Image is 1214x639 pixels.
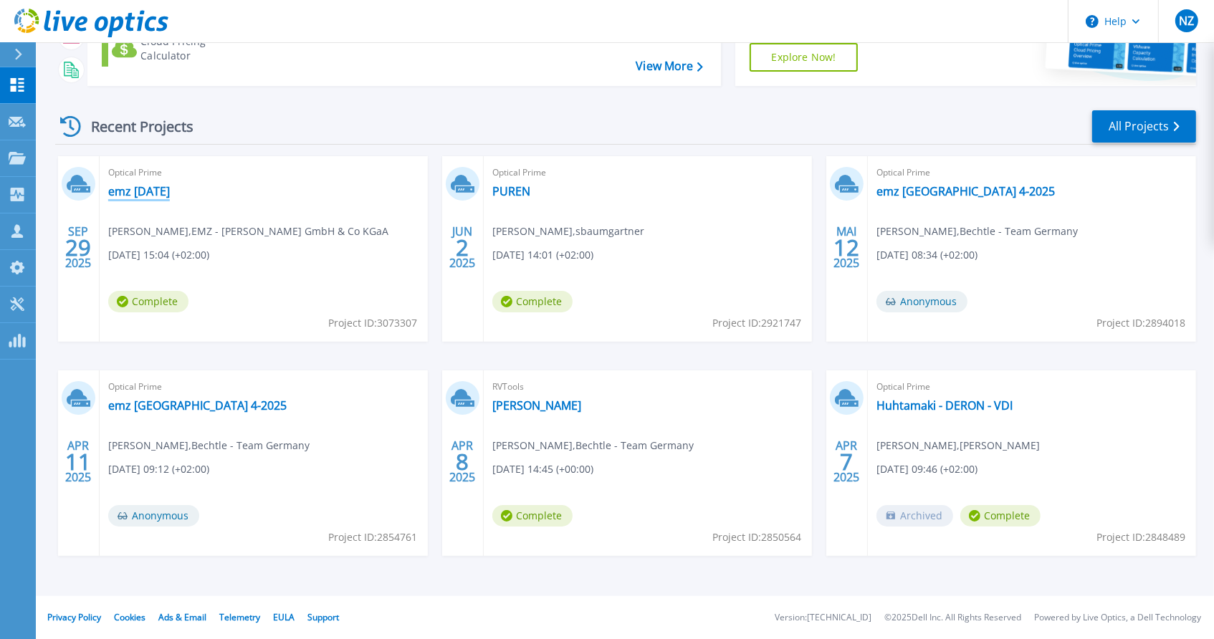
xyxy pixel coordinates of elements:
[108,379,419,395] span: Optical Prime
[876,438,1040,453] span: [PERSON_NAME] , [PERSON_NAME]
[108,247,209,263] span: [DATE] 15:04 (+02:00)
[64,436,92,488] div: APR 2025
[273,611,295,623] a: EULA
[876,461,978,477] span: [DATE] 09:46 (+02:00)
[1092,110,1196,143] a: All Projects
[492,505,573,527] span: Complete
[64,221,92,274] div: SEP 2025
[114,611,145,623] a: Cookies
[492,247,593,263] span: [DATE] 14:01 (+02:00)
[960,505,1041,527] span: Complete
[492,438,694,453] span: [PERSON_NAME] , Bechtle - Team Germany
[492,165,803,181] span: Optical Prime
[876,398,1013,413] a: Huhtamaki - DERON - VDI
[876,247,978,263] span: [DATE] 08:34 (+02:00)
[307,611,339,623] a: Support
[1179,15,1194,27] span: NZ
[108,291,188,312] span: Complete
[108,184,170,198] a: emz [DATE]
[140,34,255,63] div: Cloud Pricing Calculator
[328,315,417,331] span: Project ID: 3073307
[108,461,209,477] span: [DATE] 09:12 (+02:00)
[492,379,803,395] span: RVTools
[833,241,859,254] span: 12
[876,184,1055,198] a: emz [GEOGRAPHIC_DATA] 4-2025
[492,184,530,198] a: PUREN
[876,291,967,312] span: Anonymous
[158,611,206,623] a: Ads & Email
[449,221,476,274] div: JUN 2025
[55,109,213,144] div: Recent Projects
[833,221,860,274] div: MAI 2025
[750,43,859,72] a: Explore Now!
[492,398,581,413] a: [PERSON_NAME]
[775,613,871,623] li: Version: [TECHNICAL_ID]
[840,456,853,468] span: 7
[833,436,860,488] div: APR 2025
[876,224,1078,239] span: [PERSON_NAME] , Bechtle - Team Germany
[102,31,262,67] a: Cloud Pricing Calculator
[449,436,476,488] div: APR 2025
[884,613,1021,623] li: © 2025 Dell Inc. All Rights Reserved
[108,438,310,453] span: [PERSON_NAME] , Bechtle - Team Germany
[1096,315,1185,331] span: Project ID: 2894018
[876,505,953,527] span: Archived
[108,505,199,527] span: Anonymous
[65,241,91,254] span: 29
[108,398,287,413] a: emz [GEOGRAPHIC_DATA] 4-2025
[712,315,801,331] span: Project ID: 2921747
[328,529,417,545] span: Project ID: 2854761
[712,529,801,545] span: Project ID: 2850564
[876,165,1187,181] span: Optical Prime
[65,456,91,468] span: 11
[492,291,573,312] span: Complete
[108,165,419,181] span: Optical Prime
[456,241,469,254] span: 2
[1034,613,1201,623] li: Powered by Live Optics, a Dell Technology
[219,611,260,623] a: Telemetry
[47,611,101,623] a: Privacy Policy
[108,224,388,239] span: [PERSON_NAME] , EMZ - [PERSON_NAME] GmbH & Co KGaA
[1096,529,1185,545] span: Project ID: 2848489
[492,461,593,477] span: [DATE] 14:45 (+00:00)
[456,456,469,468] span: 8
[636,59,702,73] a: View More
[492,224,644,239] span: [PERSON_NAME] , sbaumgartner
[876,379,1187,395] span: Optical Prime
